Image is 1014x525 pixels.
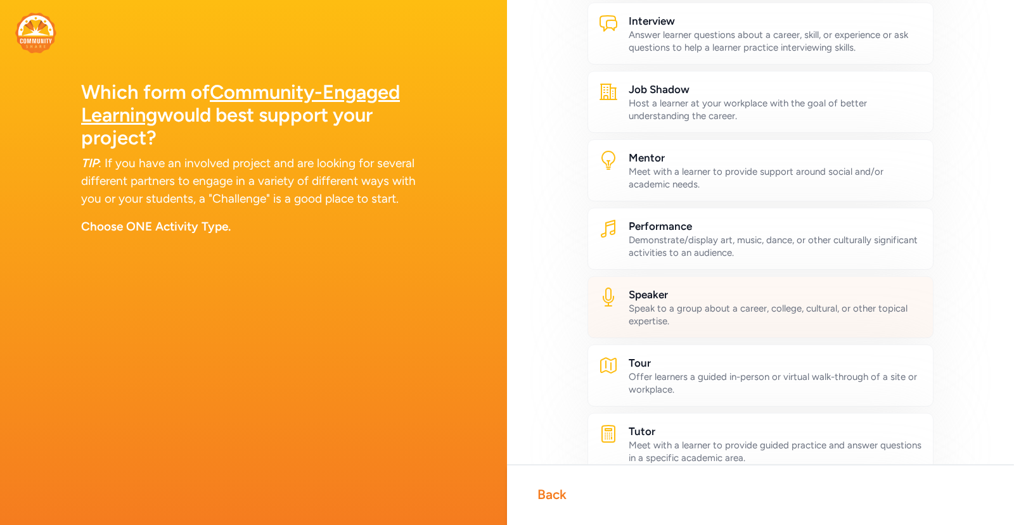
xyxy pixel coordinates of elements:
div: : If you have an involved project and are looking for several different partners to engage in a v... [81,155,426,208]
div: Demonstrate/display art, music, dance, or other culturally significant activities to an audience. [629,234,923,259]
h2: Tour [629,355,923,370]
h2: Job Shadow [629,82,923,97]
div: Host a learner at your workplace with the goal of better understanding the career. [629,97,923,122]
img: logo [15,13,56,53]
div: Meet with a learner to provide guided practice and answer questions in a specific academic area. [629,439,923,464]
div: Choose ONE Activity Type. [81,218,426,236]
a: Community-Engaged Learning [81,80,400,127]
div: Meet with a learner to provide support around social and/or academic needs. [629,165,923,191]
h2: Mentor [629,150,923,165]
div: Speak to a group about a career, college, cultural, or other topical expertise. [629,302,923,327]
h1: Which form of would best support your project? [81,81,426,149]
h2: Speaker [629,287,923,302]
div: Answer learner questions about a career, skill, or experience or ask questions to help a learner ... [629,28,923,54]
div: Back [537,486,567,503]
h2: Performance [629,218,923,234]
span: TIP [81,156,98,170]
h2: Interview [629,13,923,28]
h2: Tutor [629,424,923,439]
div: Offer learners a guided in-person or virtual walk-through of a site or workplace. [629,370,923,396]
